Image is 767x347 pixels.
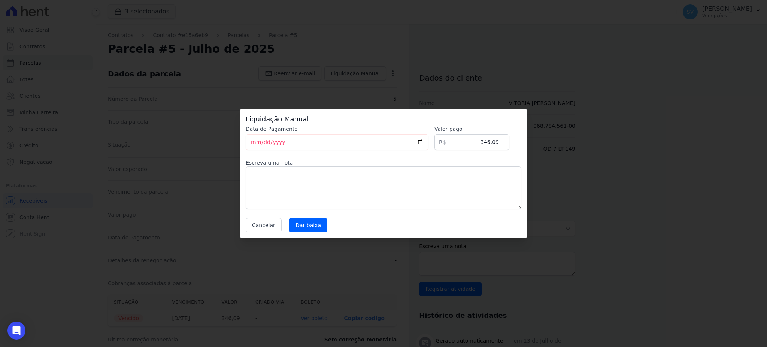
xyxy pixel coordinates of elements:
[434,125,509,133] label: Valor pago
[246,115,521,124] h3: Liquidação Manual
[289,218,327,232] input: Dar baixa
[246,125,428,133] label: Data de Pagamento
[7,322,25,340] div: Open Intercom Messenger
[246,159,521,166] label: Escreva uma nota
[246,218,282,232] button: Cancelar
